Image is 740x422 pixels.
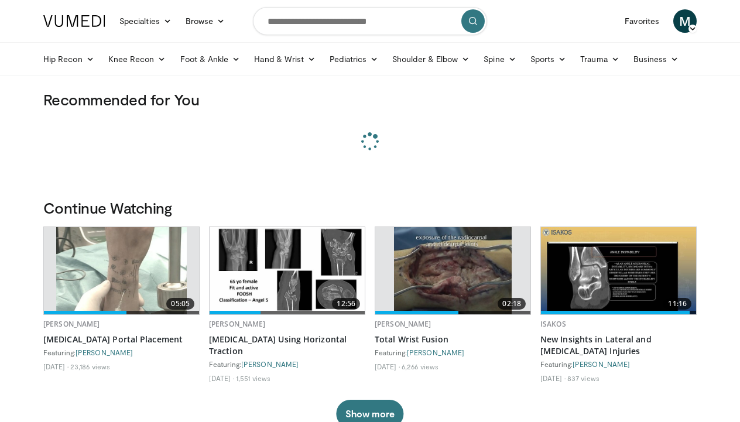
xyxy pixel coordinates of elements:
[541,227,696,314] a: 11:16
[332,298,360,310] span: 12:56
[209,334,365,357] a: [MEDICAL_DATA] Using Horizontal Traction
[36,47,101,71] a: Hip Recon
[253,7,487,35] input: Search topics, interventions
[375,227,530,314] a: 02:18
[101,47,173,71] a: Knee Recon
[43,362,68,371] li: [DATE]
[375,348,531,357] div: Featuring:
[70,362,110,371] li: 23,186 views
[209,373,234,383] li: [DATE]
[407,348,464,356] a: [PERSON_NAME]
[498,298,526,310] span: 02:18
[43,319,100,329] a: [PERSON_NAME]
[210,227,365,314] a: 12:56
[43,15,105,27] img: VuMedi Logo
[573,47,626,71] a: Trauma
[394,227,512,314] img: Picture_15_2_2.png.620x360_q85_upscale.jpg
[477,47,523,71] a: Spine
[76,348,133,356] a: [PERSON_NAME]
[56,227,187,314] img: 1c0b2465-3245-4269-8a98-0e17c59c28a9.620x360_q85_upscale.jpg
[44,227,199,314] a: 05:05
[247,47,323,71] a: Hand & Wrist
[385,47,477,71] a: Shoulder & Elbow
[540,359,697,369] div: Featuring:
[112,9,179,33] a: Specialties
[43,90,697,109] h3: Recommended for You
[210,227,365,314] img: 2c0209e7-3ff6-46e6-b239-05b2d4d23899.620x360_q85_upscale.jpg
[173,47,248,71] a: Foot & Ankle
[375,362,400,371] li: [DATE]
[179,9,232,33] a: Browse
[43,348,200,357] div: Featuring:
[241,360,299,368] a: [PERSON_NAME]
[323,47,385,71] a: Pediatrics
[523,47,574,71] a: Sports
[540,319,566,329] a: ISAKOS
[540,334,697,357] a: New Insights in Lateral and [MEDICAL_DATA] Injuries
[375,319,431,329] a: [PERSON_NAME]
[209,359,365,369] div: Featuring:
[673,9,697,33] a: M
[626,47,686,71] a: Business
[540,373,566,383] li: [DATE]
[43,198,697,217] h3: Continue Watching
[209,319,266,329] a: [PERSON_NAME]
[618,9,666,33] a: Favorites
[236,373,270,383] li: 1,551 views
[567,373,599,383] li: 837 views
[573,360,630,368] a: [PERSON_NAME]
[402,362,438,371] li: 6,266 views
[663,298,691,310] span: 11:16
[375,334,531,345] a: Total Wrist Fusion
[43,334,200,345] a: [MEDICAL_DATA] Portal Placement
[166,298,194,310] span: 05:05
[541,227,696,314] img: a90af2f3-9861-4a98-858a-2ef92f1f6c9e.620x360_q85_upscale.jpg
